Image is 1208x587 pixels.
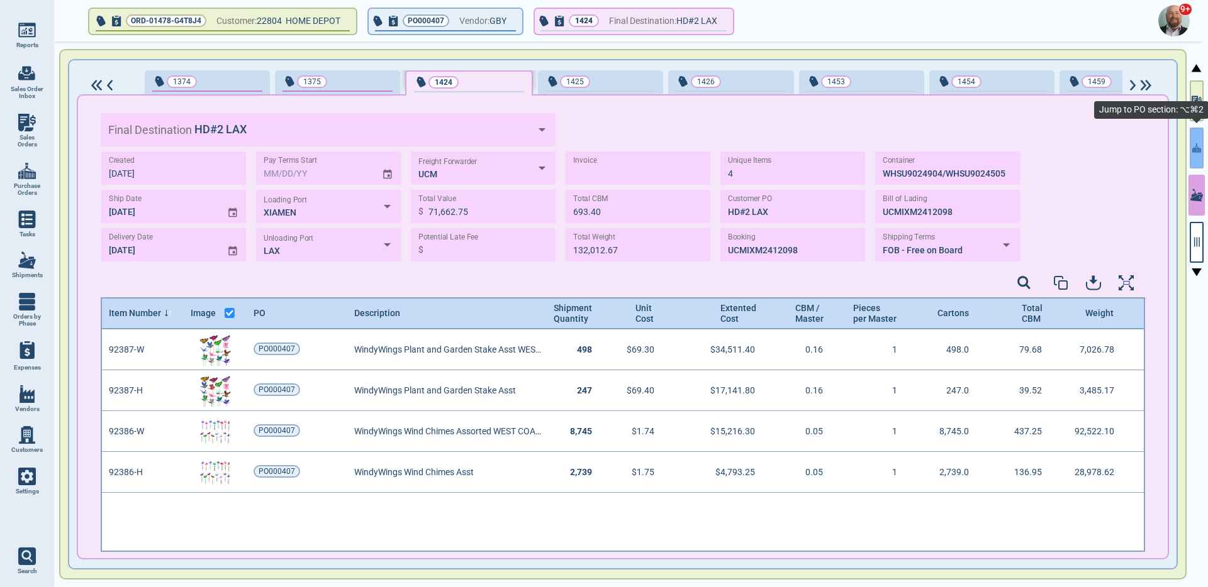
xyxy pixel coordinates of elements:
img: menu_icon [18,114,36,131]
label: Container [883,156,915,165]
p: 1425 [566,75,584,88]
span: PO000407 [408,14,444,27]
p: $ [418,205,423,218]
img: Avatar [1158,5,1190,36]
span: Unit Cost [635,303,654,323]
span: Description [354,308,400,318]
label: Pay Terms Start [264,156,317,165]
a: PO000407 [254,424,300,437]
label: Shipping Terms [883,233,935,242]
p: 1459 [1088,75,1105,88]
button: Open [532,119,552,141]
div: 92386-W [102,411,184,452]
span: Total CBM [1022,303,1041,323]
span: 498.0 [946,344,969,354]
button: ORD-01478-G4T8J4Customer:22804 HOME DEPOT [89,9,356,34]
input: MM/DD/YY [101,151,238,185]
div: $69.30 [609,329,672,370]
input: MM/DD/YY [101,190,217,223]
span: Customers [11,446,43,454]
span: Orders by Phase [10,313,44,327]
span: HD#2 LAX [676,13,717,29]
span: PO000407 [259,383,295,396]
label: Loading Port [264,195,306,204]
img: 92387-HImg [199,375,231,407]
span: Tasks [20,231,35,238]
div: $69.40 [609,370,672,411]
span: WindyWings Wind Chimes Assorted WEST COAST [354,426,542,436]
img: menu_icon [18,251,36,269]
div: 0.16 [773,329,842,370]
label: Ship Date [109,194,142,204]
div: 7,026.78 [1059,329,1131,370]
img: DoubleArrowIcon [89,80,104,91]
input: MM/DD/YY [101,228,217,261]
span: PO [254,308,266,318]
label: Potential Late Fee [418,233,478,242]
div: 92386-H [102,452,184,493]
span: Extented Cost [720,303,755,323]
div: $1.74 [609,411,672,452]
span: 22804 [257,13,286,29]
span: 8,745.0 [939,426,969,436]
div: 0.16 [773,370,842,411]
a: PO000407 [254,383,300,396]
span: Final Destination: [609,13,676,29]
div: 437.25 [987,411,1059,452]
img: ArrowIcon [1127,80,1138,91]
button: Choose date [377,157,401,179]
span: Item Number [109,308,161,318]
div: 1 [842,370,914,411]
span: WindyWings Plant and Garden Stake Asst WEST COAST [354,344,542,354]
p: 1375 [303,75,321,88]
span: 2,739.0 [939,467,969,477]
img: menu_icon [18,21,36,39]
button: 1424Final Destination:HD#2 LAX [535,9,733,34]
input: MM/DD/YY [256,151,372,185]
span: Vendors [15,405,40,413]
span: Settings [16,488,39,495]
label: Booking [728,233,756,242]
div: 3,485.17 [1059,370,1131,411]
span: WindyWings Plant and Garden Stake Asst [354,385,516,395]
span: Shipment Quantity [554,303,591,323]
div: 79.68 [987,329,1059,370]
span: Vendor: [459,13,489,29]
span: Cartons [937,308,969,318]
span: Sales Order Inbox [10,85,44,100]
div: 136.95 [987,452,1059,493]
img: menu_icon [18,385,36,403]
p: 1424 [575,14,593,27]
label: Bill of Lading [883,194,927,204]
p: 1426 [697,75,715,88]
label: Total CBM [573,194,608,204]
label: Customer PO [728,194,772,204]
div: 1 [842,411,914,452]
p: 1454 [958,75,975,88]
button: Choose date, selected date is Jan 31, 2025 [222,195,246,217]
p: 1453 [827,75,845,88]
div: 28,978.62 [1059,452,1131,493]
span: Purchase Orders [10,182,44,197]
label: Invoice [573,156,597,165]
label: Total Weight [573,232,615,241]
button: Open [377,195,397,217]
img: 92386-WImg [199,416,231,447]
span: Reports [16,41,38,49]
span: FOB - Free on Board [883,245,963,255]
span: Shipments [12,272,43,279]
span: Image [191,308,216,318]
div: $34,511.40 [672,329,773,370]
p: 1424 [435,76,452,89]
img: 92387-WImg [199,334,231,366]
img: ArrowIcon [104,80,115,91]
img: menu_icon [18,211,36,228]
span: 2,739 [570,467,592,477]
button: Open [532,157,552,179]
span: Search [18,568,37,575]
p: 1374 [173,75,191,88]
span: CBM / Master [795,303,836,323]
label: Total Value [418,194,456,203]
label: Delivery Date [109,233,153,242]
a: PO000407 [254,343,300,355]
